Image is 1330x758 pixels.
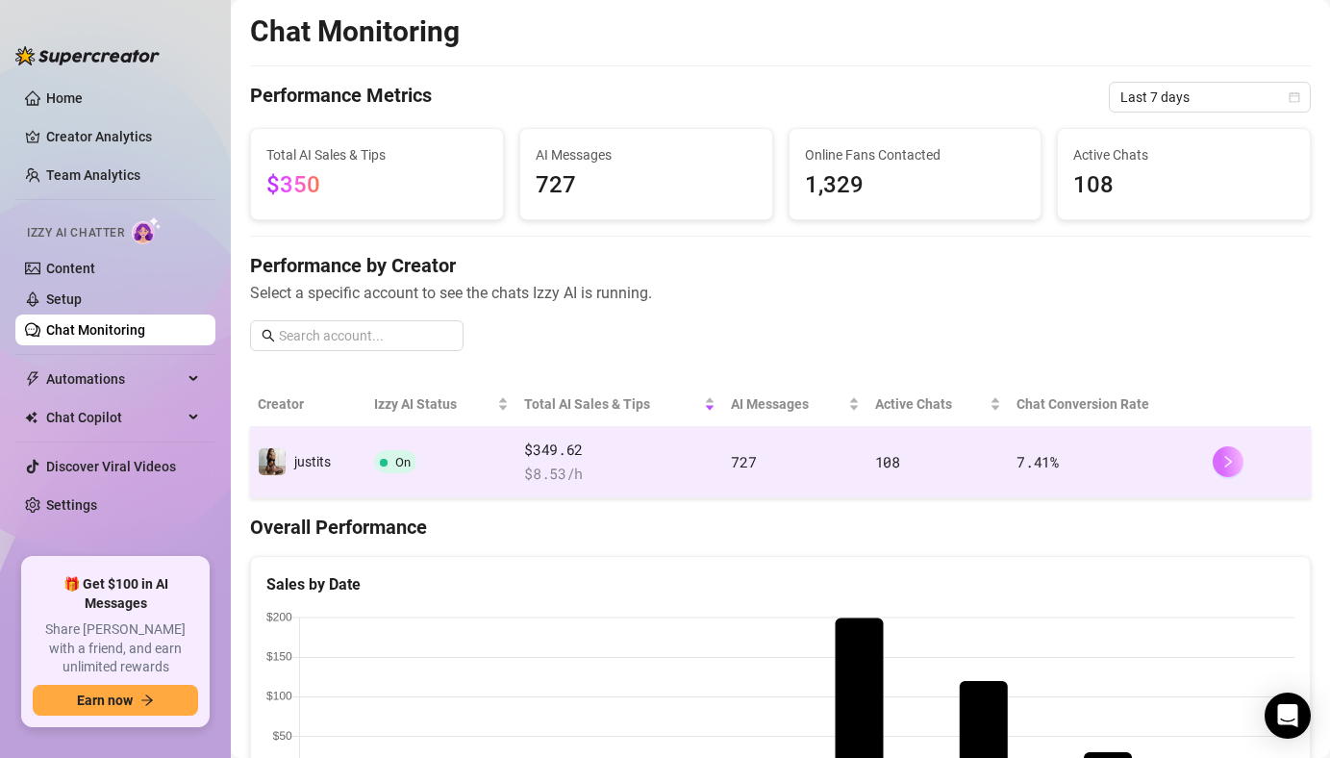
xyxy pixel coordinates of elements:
[266,572,1294,596] div: Sales by Date
[250,382,366,427] th: Creator
[875,393,987,415] span: Active Chats
[33,620,198,677] span: Share [PERSON_NAME] with a friend, and earn unlimited rewards
[279,325,452,346] input: Search account...
[524,439,715,462] span: $349.62
[524,463,715,486] span: $ 8.53 /h
[266,171,320,198] span: $350
[1009,382,1204,427] th: Chat Conversion Rate
[266,144,488,165] span: Total AI Sales & Tips
[46,167,140,183] a: Team Analytics
[259,448,286,475] img: justits
[1016,452,1059,471] span: 7.41 %
[25,411,38,424] img: Chat Copilot
[15,46,160,65] img: logo-BBDzfeDw.svg
[140,694,154,707] span: arrow-right
[262,329,275,342] span: search
[374,393,493,415] span: Izzy AI Status
[250,252,1311,279] h4: Performance by Creator
[25,371,40,387] span: thunderbolt
[46,291,82,307] a: Setup
[27,224,124,242] span: Izzy AI Chatter
[46,90,83,106] a: Home
[805,167,1026,204] span: 1,329
[250,82,432,113] h4: Performance Metrics
[250,281,1311,305] span: Select a specific account to see the chats Izzy AI is running.
[46,459,176,474] a: Discover Viral Videos
[46,121,200,152] a: Creator Analytics
[33,685,198,716] button: Earn nowarrow-right
[46,364,183,394] span: Automations
[132,216,162,244] img: AI Chatter
[524,393,700,415] span: Total AI Sales & Tips
[46,497,97,513] a: Settings
[875,452,900,471] span: 108
[46,261,95,276] a: Content
[1073,167,1294,204] span: 108
[805,144,1026,165] span: Online Fans Contacted
[250,13,460,50] h2: Chat Monitoring
[1120,83,1299,112] span: Last 7 days
[33,575,198,613] span: 🎁 Get $100 in AI Messages
[731,452,756,471] span: 727
[1265,693,1311,739] div: Open Intercom Messenger
[536,144,757,165] span: AI Messages
[867,382,1010,427] th: Active Chats
[366,382,516,427] th: Izzy AI Status
[77,693,133,708] span: Earn now
[1221,455,1235,468] span: right
[1289,91,1300,103] span: calendar
[395,455,411,469] span: On
[250,514,1311,541] h4: Overall Performance
[516,382,723,427] th: Total AI Sales & Tips
[1073,144,1294,165] span: Active Chats
[536,167,757,204] span: 727
[46,322,145,338] a: Chat Monitoring
[46,402,183,433] span: Chat Copilot
[294,454,331,469] span: justits
[723,382,866,427] th: AI Messages
[731,393,843,415] span: AI Messages
[1213,446,1243,477] button: right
